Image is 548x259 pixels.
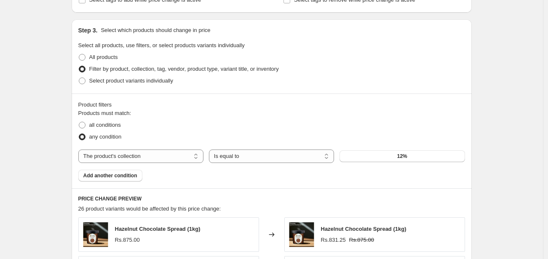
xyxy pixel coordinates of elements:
img: Slide25_1013da0e-0371-4989-81bb-f9662a1372e1_80x.jpg [83,222,108,247]
span: Hazelnut Chocolate Spread (1kg) [321,226,406,232]
button: Add another condition [78,170,142,182]
span: Rs.875.00 [115,237,140,243]
span: Filter by product, collection, tag, vendor, product type, variant title, or inventory [89,66,279,72]
span: Add another condition [83,172,137,179]
span: Rs.831.25 [321,237,346,243]
span: 12% [397,153,407,160]
span: Rs.875.00 [349,237,374,243]
span: Products must match: [78,110,131,116]
span: Select product variants individually [89,77,173,84]
span: 26 product variants would be affected by this price change: [78,206,221,212]
h6: PRICE CHANGE PREVIEW [78,195,465,202]
img: Slide25_1013da0e-0371-4989-81bb-f9662a1372e1_80x.jpg [289,222,314,247]
p: Select which products should change in price [101,26,210,35]
span: Select all products, use filters, or select products variants individually [78,42,245,48]
h2: Step 3. [78,26,98,35]
span: any condition [89,134,122,140]
span: all conditions [89,122,121,128]
span: All products [89,54,118,60]
span: Hazelnut Chocolate Spread (1kg) [115,226,200,232]
div: Product filters [78,101,465,109]
button: 12% [339,150,465,162]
